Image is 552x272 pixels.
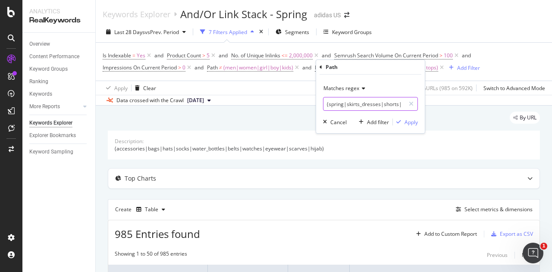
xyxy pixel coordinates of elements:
[302,63,311,72] button: and
[520,115,536,120] span: By URL
[272,25,313,39] button: Segments
[29,147,89,156] a: Keyword Sampling
[29,131,89,140] a: Explorer Bookmarks
[320,118,347,126] button: Cancel
[462,51,471,59] button: and
[132,81,156,95] button: Clear
[285,28,309,36] span: Segments
[103,25,189,39] button: Last 28 DaysvsPrev. Period
[114,84,128,92] div: Apply
[29,102,81,111] a: More Reports
[405,119,418,126] div: Apply
[194,64,204,71] div: and
[445,63,480,73] button: Add Filter
[103,9,170,19] a: Keywords Explorer
[510,112,540,124] div: legacy label
[209,28,247,36] div: 7 Filters Applied
[540,243,547,250] span: 1
[29,65,68,74] div: Keyword Groups
[219,64,222,71] span: ≠
[355,118,389,126] button: Add filter
[145,207,158,212] div: Table
[116,97,184,104] div: Data crossed with the Crawl
[115,138,144,145] div: Description:
[180,7,307,22] div: And/Or Link Stack - Spring
[132,52,135,59] span: =
[332,28,372,36] div: Keyword Groups
[178,64,181,71] span: >
[344,12,349,18] div: arrow-right-arrow-left
[29,90,89,99] a: Keywords
[410,84,473,92] div: 0.16 % URLs ( 985 on 592K )
[114,28,145,36] span: Last 28 Days
[314,11,341,19] div: adidas US
[480,81,545,95] button: Switch to Advanced Mode
[29,147,73,156] div: Keyword Sampling
[219,52,228,59] div: and
[393,118,418,126] button: Apply
[323,84,359,92] span: Matches regex
[413,227,477,241] button: Add to Custom Report
[29,52,89,61] a: Content Performance
[219,51,228,59] button: and
[487,251,508,259] div: Previous
[187,97,204,104] span: 2025 Sep. 2nd
[115,227,200,241] span: 985 Entries found
[424,231,477,237] div: Add to Custom Report
[457,64,480,72] div: Add Filter
[103,64,177,71] span: Impressions On Current Period
[103,52,131,59] span: Is Indexable
[289,50,313,62] span: 2,000,000
[483,84,545,92] div: Switch to Advanced Mode
[154,52,163,59] div: and
[282,52,288,59] span: <=
[207,64,218,71] span: Path
[326,63,338,71] div: Path
[29,7,88,16] div: Analytics
[444,50,453,62] span: 100
[29,77,89,86] a: Ranking
[184,95,214,106] button: [DATE]
[29,40,89,49] a: Overview
[315,64,326,71] span: Path
[439,52,442,59] span: >
[207,50,210,62] span: 5
[202,52,205,59] span: >
[320,25,375,39] button: Keyword Groups
[125,174,156,183] div: Top Charts
[231,52,280,59] span: No. of Unique Inlinks
[182,62,185,74] span: 0
[29,65,89,74] a: Keyword Groups
[115,250,187,260] div: Showing 1 to 50 of 985 entries
[29,77,48,86] div: Ranking
[522,251,533,259] div: Next
[523,243,543,263] iframe: Intercom live chat
[167,52,201,59] span: Product Count
[103,81,128,95] button: Apply
[334,52,438,59] span: Semrush Search Volume On Current Period
[145,28,179,36] span: vs Prev. Period
[29,102,60,111] div: More Reports
[154,51,163,59] button: and
[29,16,88,25] div: RealKeywords
[133,203,169,216] button: Table
[223,62,293,74] span: (men|women|girl|boy|kids)
[257,28,265,36] div: times
[143,84,156,92] div: Clear
[29,119,89,128] a: Keywords Explorer
[194,63,204,72] button: and
[464,206,533,213] div: Select metrics & dimensions
[322,51,331,59] button: and
[462,52,471,59] div: and
[500,230,533,238] div: Export as CSV
[322,52,331,59] div: and
[29,119,72,128] div: Keywords Explorer
[452,204,533,215] button: Select metrics & dimensions
[29,40,50,49] div: Overview
[487,250,508,260] button: Previous
[29,90,52,99] div: Keywords
[29,52,79,61] div: Content Performance
[137,50,145,62] span: Yes
[522,250,533,260] button: Next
